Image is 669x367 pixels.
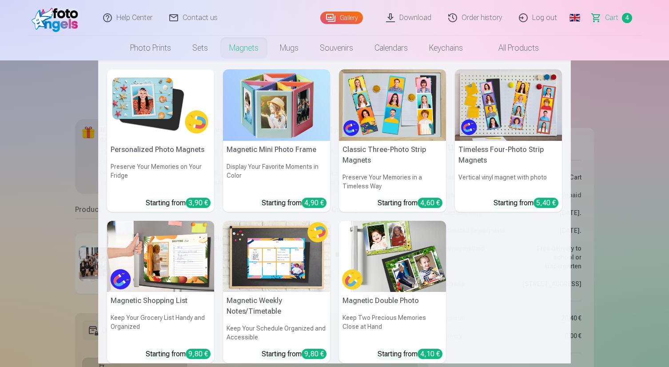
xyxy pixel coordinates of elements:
[223,221,330,363] a: Magnetic Weekly Notes/TimetableMagnetic Weekly Notes/TimetableKeep Your Schedule Organized and Ac...
[146,349,211,359] div: Starting from
[223,159,330,194] h6: Display Your Favorite Moments in Color
[378,349,442,359] div: Starting from
[339,141,446,169] h5: Classic Three-Photo Strip Magnets
[494,198,558,208] div: Starting from
[302,198,327,208] div: 4,90 €
[339,169,446,194] h6: Preserve Your Memories in a Timeless Way
[418,36,474,60] a: Keychains
[223,221,330,292] img: Magnetic Weekly Notes/Timetable
[339,221,446,292] img: Magnetic Double Photo
[339,221,446,363] a: Magnetic Double PhotoMagnetic Double PhotoKeep Two Precious Memories Close at HandStarting from4,...
[455,69,562,212] a: Timeless Four-Photo Strip MagnetsTimeless Four-Photo Strip MagnetsVertical vinyl magnet with phot...
[146,198,211,208] div: Starting from
[309,36,364,60] a: Souvenirs
[107,69,214,212] a: Personalized Photo MagnetsPersonalized Photo MagnetsPreserve Your Memories on Your FridgeStarting...
[262,198,327,208] div: Starting from
[32,4,83,32] img: /fa1
[455,169,562,194] h6: Vertical vinyl magnet with photo
[622,13,632,23] span: 4
[455,69,562,141] img: Timeless Four-Photo Strip Magnets
[378,198,442,208] div: Starting from
[107,292,214,310] h5: Magnetic Shopping List
[474,36,550,60] a: All products
[107,69,214,141] img: Personalized Photo Magnets
[455,141,562,169] h5: Timeless Four-Photo Strip Magnets
[262,349,327,359] div: Starting from
[186,349,211,359] div: 9,80 €
[223,141,330,159] h5: Magnetic Mini Photo Frame
[605,12,618,23] span: Сart
[107,159,214,194] h6: Preserve Your Memories on Your Fridge
[339,69,446,212] a: Classic Three-Photo Strip MagnetsClassic Three-Photo Strip MagnetsPreserve Your Memories in a Tim...
[339,292,446,310] h5: Magnetic Double Photo
[107,221,214,292] img: Magnetic Shopping List
[320,12,363,24] a: Gallery
[107,310,214,345] h6: Keep Your Grocery List Handy and Organized
[339,69,446,141] img: Classic Three-Photo Strip Magnets
[302,349,327,359] div: 9,80 €
[269,36,309,60] a: Mugs
[418,198,442,208] div: 4,60 €
[223,69,330,141] img: Magnetic Mini Photo Frame
[339,310,446,345] h6: Keep Two Precious Memories Close at Hand
[223,320,330,345] h6: Keep Your Schedule Organized and Accessible
[107,141,214,159] h5: Personalized Photo Magnets
[418,349,442,359] div: 4,10 €
[219,36,269,60] a: Magnets
[223,292,330,320] h5: Magnetic Weekly Notes/Timetable
[182,36,219,60] a: Sets
[119,36,182,60] a: Photo prints
[186,198,211,208] div: 3,90 €
[107,221,214,363] a: Magnetic Shopping ListMagnetic Shopping ListKeep Your Grocery List Handy and OrganizedStarting fr...
[223,69,330,212] a: Magnetic Mini Photo FrameMagnetic Mini Photo FrameDisplay Your Favorite Moments in ColorStarting ...
[364,36,418,60] a: Calendars
[534,198,558,208] div: 5,40 €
